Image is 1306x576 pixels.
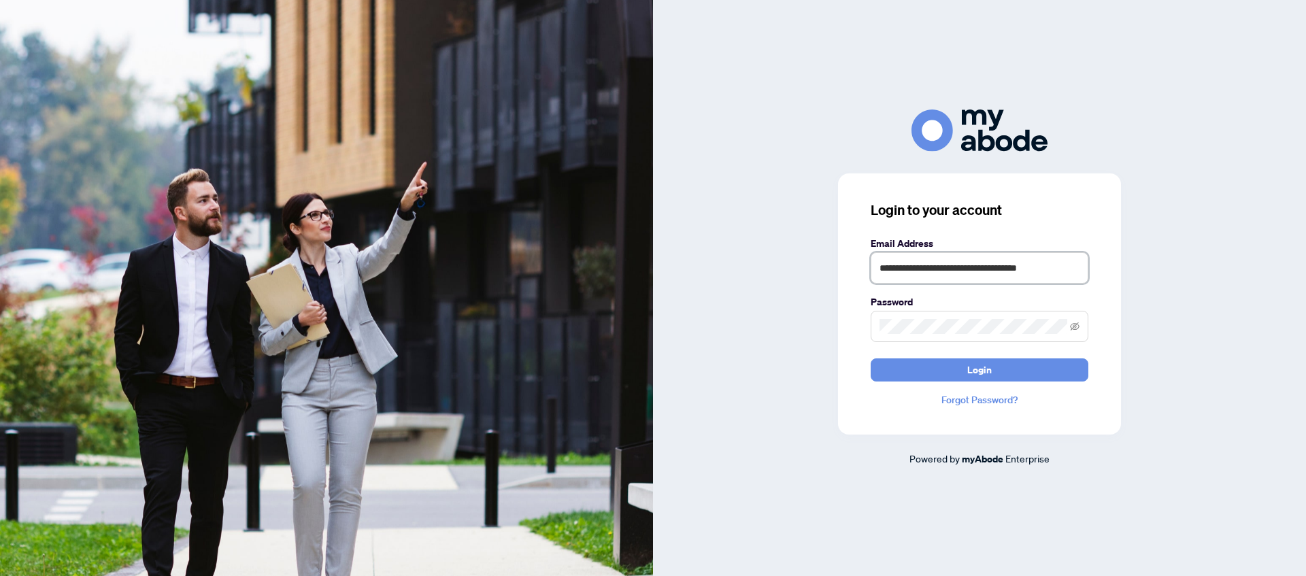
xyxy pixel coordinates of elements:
[871,358,1088,382] button: Login
[962,452,1003,467] a: myAbode
[871,236,1088,251] label: Email Address
[871,294,1088,309] label: Password
[1070,322,1079,331] span: eye-invisible
[871,201,1088,220] h3: Login to your account
[1005,452,1050,464] span: Enterprise
[967,359,992,381] span: Login
[909,452,960,464] span: Powered by
[871,392,1088,407] a: Forgot Password?
[911,109,1048,151] img: ma-logo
